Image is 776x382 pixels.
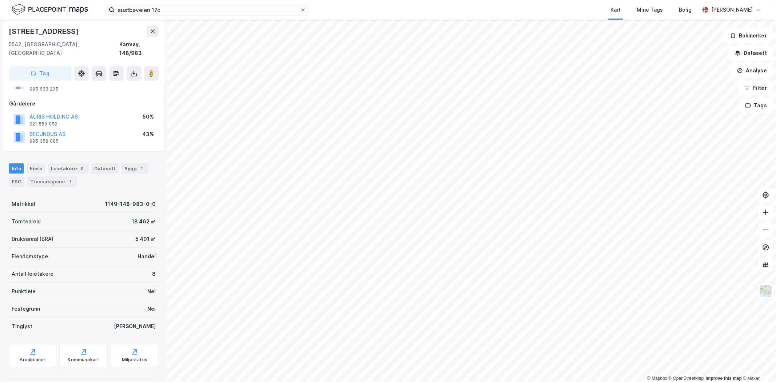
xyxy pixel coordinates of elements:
[9,176,24,187] div: ESG
[29,138,59,144] div: 995 358 085
[739,98,773,113] button: Tags
[12,252,48,261] div: Eiendomstype
[122,357,147,363] div: Miljøstatus
[647,376,667,381] a: Mapbox
[105,200,156,208] div: 1149-148-983-0-0
[135,235,156,243] div: 5 401 ㎡
[729,46,773,60] button: Datasett
[119,40,159,57] div: Karmøy, 148/983
[740,347,776,382] iframe: Chat Widget
[138,165,146,172] div: 1
[610,5,621,14] div: Kart
[147,305,156,313] div: Nei
[48,163,88,174] div: Leietakere
[27,176,77,187] div: Transaksjoner
[91,163,119,174] div: Datasett
[20,357,45,363] div: Arealplaner
[759,284,773,298] img: Z
[142,130,154,139] div: 43%
[679,5,692,14] div: Bolig
[27,163,45,174] div: Eiere
[9,40,119,57] div: 5542, [GEOGRAPHIC_DATA], [GEOGRAPHIC_DATA]
[731,63,773,78] button: Analyse
[740,347,776,382] div: Kontrollprogram for chat
[12,322,32,331] div: Tinglyst
[152,270,156,278] div: 8
[738,81,773,95] button: Filter
[12,217,41,226] div: Tomteareal
[68,357,99,363] div: Kommunekart
[67,178,74,185] div: 1
[12,200,35,208] div: Matrikkel
[706,376,742,381] a: Improve this map
[9,99,158,108] div: Gårdeiere
[9,163,24,174] div: Info
[12,305,40,313] div: Festegrunn
[122,163,148,174] div: Bygg
[9,25,80,37] div: [STREET_ADDRESS]
[12,287,36,296] div: Punktleie
[29,121,57,127] div: 921 559 852
[12,3,88,16] img: logo.f888ab2527a4732fd821a326f86c7f29.svg
[143,112,154,121] div: 50%
[724,28,773,43] button: Bokmerker
[114,322,156,331] div: [PERSON_NAME]
[637,5,663,14] div: Mine Tags
[669,376,704,381] a: OpenStreetMap
[147,287,156,296] div: Nei
[78,165,85,172] div: 8
[138,252,156,261] div: Handel
[29,86,58,92] div: 995 633 205
[711,5,753,14] div: [PERSON_NAME]
[12,270,53,278] div: Antall leietakere
[12,235,53,243] div: Bruksareal (BRA)
[115,4,300,15] input: Søk på adresse, matrikkel, gårdeiere, leietakere eller personer
[9,66,71,81] button: Tag
[132,217,156,226] div: 18 462 ㎡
